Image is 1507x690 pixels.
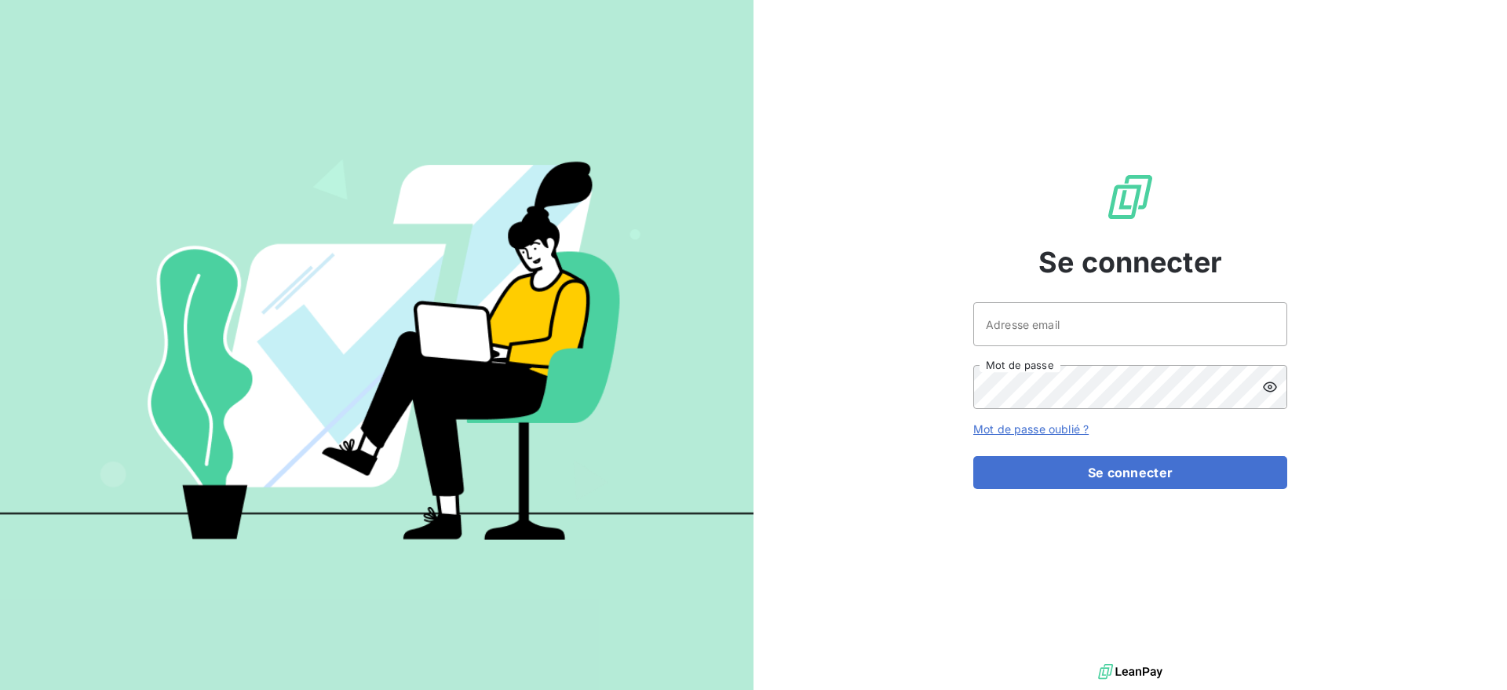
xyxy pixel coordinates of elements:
img: logo [1098,660,1162,684]
span: Se connecter [1038,241,1222,283]
a: Mot de passe oublié ? [973,422,1089,436]
img: Logo LeanPay [1105,172,1155,222]
button: Se connecter [973,456,1287,489]
input: placeholder [973,302,1287,346]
